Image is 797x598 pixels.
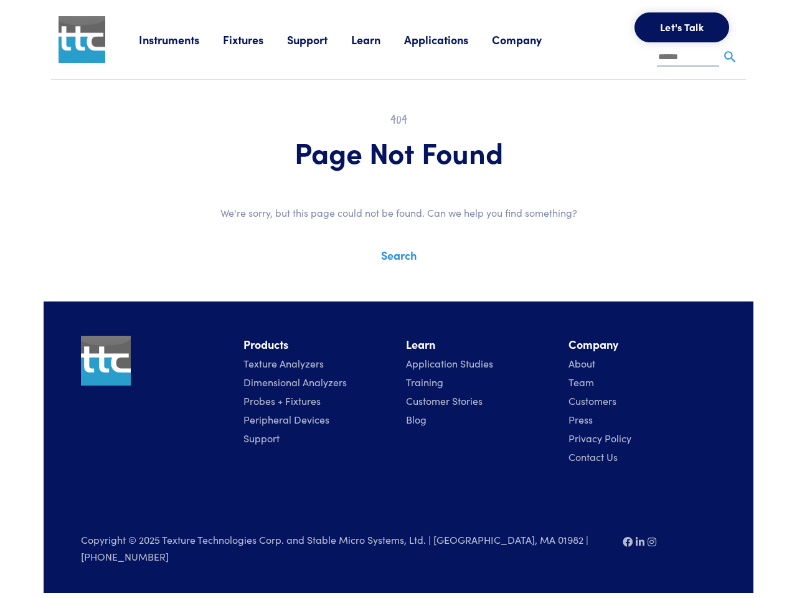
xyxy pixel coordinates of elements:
a: Texture Analyzers [243,356,324,370]
li: Learn [406,336,554,354]
a: Company [492,32,565,47]
h1: Page Not Found [81,134,716,170]
a: Support [287,32,351,47]
button: Let's Talk [634,12,729,42]
li: Company [568,336,716,354]
a: Blog [406,412,427,426]
h2: 404 [81,110,716,129]
a: Fixtures [223,32,287,47]
p: Copyright © 2025 Texture Technologies Corp. and Stable Micro Systems, Ltd. | [GEOGRAPHIC_DATA], M... [81,532,608,564]
a: Training [406,375,443,389]
a: Applications [404,32,492,47]
li: Products [243,336,391,354]
a: Team [568,375,594,389]
img: ttc_logo_1x1_v1.0.png [59,16,105,63]
a: Customers [568,394,616,407]
a: Search [381,247,417,263]
p: We're sorry, but this page could not be found. Can we help you find something? [51,205,746,221]
a: Learn [351,32,404,47]
a: [PHONE_NUMBER] [81,549,169,563]
a: Dimensional Analyzers [243,375,347,389]
a: Contact Us [568,450,618,463]
a: Probes + Fixtures [243,394,321,407]
a: Application Studies [406,356,493,370]
a: Privacy Policy [568,431,631,445]
a: About [568,356,595,370]
a: Peripheral Devices [243,412,329,426]
a: Customer Stories [406,394,483,407]
img: ttc_logo_1x1_v1.0.png [81,336,131,386]
a: Press [568,412,593,426]
a: Support [243,431,280,445]
a: Instruments [139,32,223,47]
